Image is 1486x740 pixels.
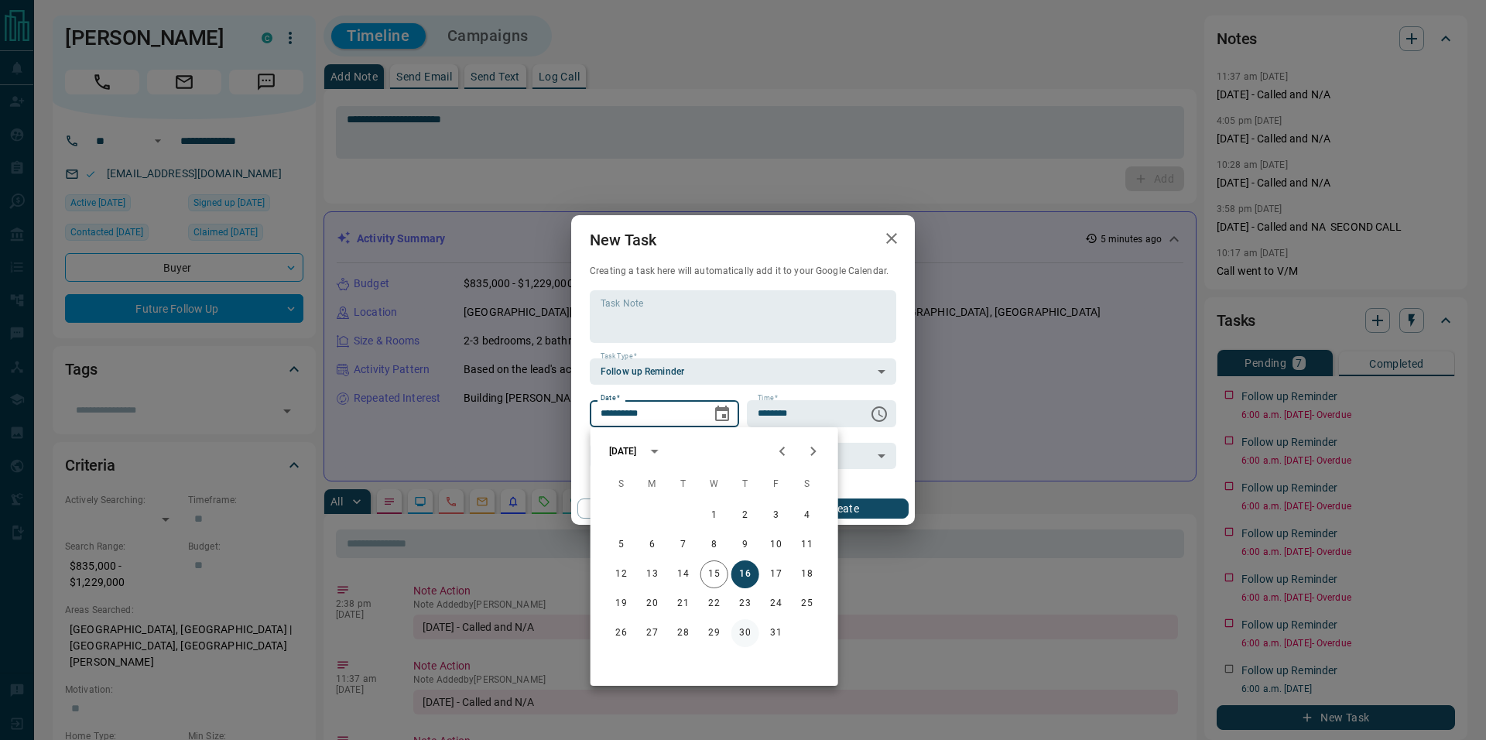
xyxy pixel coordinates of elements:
button: 8 [700,531,728,559]
button: 15 [700,560,728,588]
span: Thursday [731,469,759,500]
button: 11 [793,531,821,559]
label: Time [758,393,778,403]
span: Friday [762,469,790,500]
button: 25 [793,590,821,618]
button: 21 [669,590,697,618]
button: 7 [669,531,697,559]
button: Choose time, selected time is 6:00 AM [864,399,895,430]
button: 29 [700,619,728,647]
button: 28 [669,619,697,647]
button: 19 [608,590,635,618]
button: 10 [762,531,790,559]
span: Sunday [608,469,635,500]
p: Creating a task here will automatically add it to your Google Calendar. [590,265,896,278]
div: [DATE] [609,444,637,458]
button: 31 [762,619,790,647]
button: 27 [639,619,666,647]
span: Saturday [793,469,821,500]
button: 2 [731,502,759,529]
button: 14 [669,560,697,588]
span: Monday [639,469,666,500]
button: 24 [762,590,790,618]
button: 1 [700,502,728,529]
button: 18 [793,560,821,588]
button: Next month [798,436,829,467]
button: 20 [639,590,666,618]
button: 17 [762,560,790,588]
button: 3 [762,502,790,529]
button: Create [776,498,909,519]
button: 9 [731,531,759,559]
button: Previous month [767,436,798,467]
button: 30 [731,619,759,647]
button: 5 [608,531,635,559]
button: 22 [700,590,728,618]
button: 6 [639,531,666,559]
button: 12 [608,560,635,588]
span: Tuesday [669,469,697,500]
button: 16 [731,560,759,588]
span: Wednesday [700,469,728,500]
button: 26 [608,619,635,647]
h2: New Task [571,215,675,265]
label: Date [601,393,620,403]
div: Follow up Reminder [590,358,896,385]
button: 13 [639,560,666,588]
button: Cancel [577,498,710,519]
label: Task Type [601,351,637,361]
button: calendar view is open, switch to year view [641,438,667,464]
button: 23 [731,590,759,618]
button: 4 [793,502,821,529]
button: Choose date, selected date is Oct 16, 2025 [707,399,738,430]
